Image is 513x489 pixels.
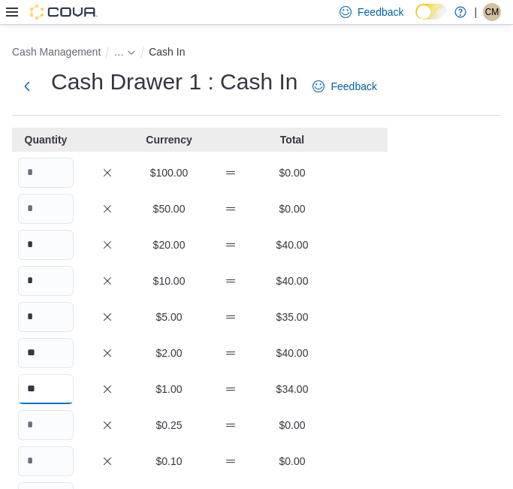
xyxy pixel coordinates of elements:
[113,46,124,58] span: See collapsed breadcrumbs
[141,273,197,288] p: $10.00
[264,132,320,147] p: Total
[264,273,320,288] p: $40.00
[18,132,74,147] p: Quantity
[141,454,197,469] p: $0.10
[330,79,376,94] span: Feedback
[18,410,74,440] input: Quantity
[51,67,297,97] h1: Cash Drawer 1 : Cash In
[141,309,197,324] p: $5.00
[12,46,101,58] button: Cash Management
[12,71,42,101] button: Next
[141,165,197,180] p: $100.00
[141,346,197,361] p: $2.00
[141,382,197,397] p: $1.00
[264,454,320,469] p: $0.00
[141,418,197,433] p: $0.25
[149,46,185,58] button: Cash In
[30,5,98,20] img: Cova
[483,3,501,21] div: Carson MacDonald
[18,266,74,296] input: Quantity
[415,4,447,20] input: Dark Mode
[141,201,197,216] p: $50.00
[18,446,74,476] input: Quantity
[264,201,320,216] p: $0.00
[485,3,499,21] span: CM
[474,3,477,21] p: |
[18,230,74,260] input: Quantity
[264,418,320,433] p: $0.00
[264,346,320,361] p: $40.00
[306,71,382,101] a: Feedback
[18,194,74,224] input: Quantity
[113,46,136,58] button: See collapsed breadcrumbs - Clicking this button will toggle a popover dialog.
[358,5,403,20] span: Feedback
[141,237,197,252] p: $20.00
[12,43,501,64] nav: An example of EuiBreadcrumbs
[18,374,74,404] input: Quantity
[264,165,320,180] p: $0.00
[264,309,320,324] p: $35.00
[18,338,74,368] input: Quantity
[127,48,136,57] svg: - Clicking this button will toggle a popover dialog.
[18,158,74,188] input: Quantity
[264,237,320,252] p: $40.00
[141,132,197,147] p: Currency
[18,302,74,332] input: Quantity
[264,382,320,397] p: $34.00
